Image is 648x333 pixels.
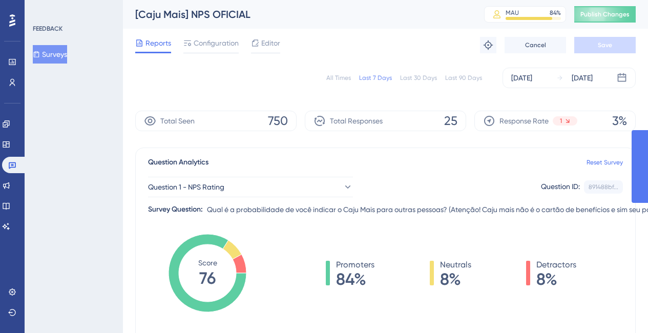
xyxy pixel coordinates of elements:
[148,177,353,197] button: Question 1 - NPS Rating
[598,41,612,49] span: Save
[268,113,288,129] span: 750
[135,7,458,22] div: [Caju Mais] NPS OFICIAL
[612,113,627,129] span: 3%
[198,259,217,267] tspan: Score
[160,115,195,127] span: Total Seen
[148,203,203,216] div: Survey Question:
[336,271,374,287] span: 84%
[589,183,618,191] div: 891488bf...
[511,72,532,84] div: [DATE]
[587,158,623,167] a: Reset Survey
[33,25,62,33] div: FEEDBACK
[148,181,224,193] span: Question 1 - NPS Rating
[445,74,482,82] div: Last 90 Days
[550,9,561,17] div: 84 %
[572,72,593,84] div: [DATE]
[440,259,471,271] span: Neutrals
[605,293,636,323] iframe: UserGuiding AI Assistant Launcher
[33,45,67,64] button: Surveys
[330,115,383,127] span: Total Responses
[148,156,208,169] span: Question Analytics
[440,271,471,287] span: 8%
[560,117,562,125] span: 1
[536,259,576,271] span: Detractors
[444,113,457,129] span: 25
[574,6,636,23] button: Publish Changes
[199,268,216,288] tspan: 76
[505,37,566,53] button: Cancel
[525,41,546,49] span: Cancel
[145,37,171,49] span: Reports
[536,271,576,287] span: 8%
[499,115,549,127] span: Response Rate
[359,74,392,82] div: Last 7 Days
[580,10,630,18] span: Publish Changes
[506,9,519,17] div: MAU
[574,37,636,53] button: Save
[326,74,351,82] div: All Times
[336,259,374,271] span: Promoters
[261,37,280,49] span: Editor
[541,180,580,194] div: Question ID:
[400,74,437,82] div: Last 30 Days
[194,37,239,49] span: Configuration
